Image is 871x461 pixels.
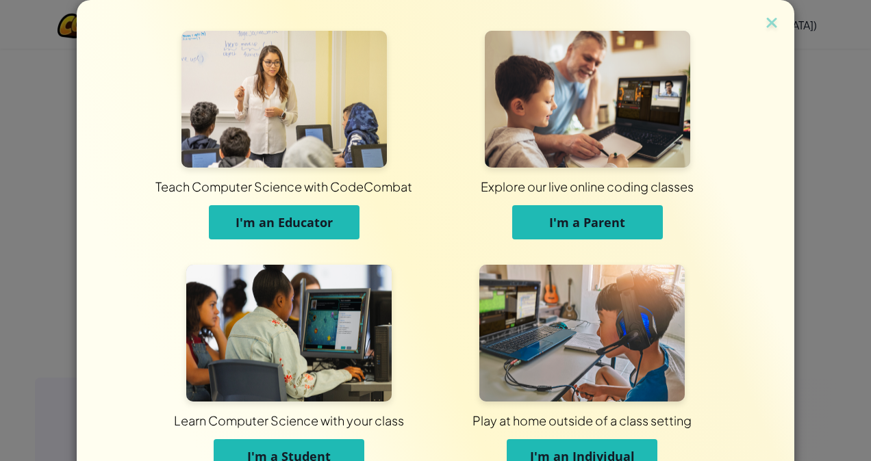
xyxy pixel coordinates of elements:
[186,265,392,401] img: For Students
[479,265,685,401] img: For Individuals
[485,31,690,168] img: For Parents
[763,14,781,34] img: close icon
[512,205,663,239] button: I'm a Parent
[236,214,333,230] span: I'm an Educator
[549,214,625,230] span: I'm a Parent
[181,31,387,168] img: For Educators
[209,205,359,239] button: I'm an Educator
